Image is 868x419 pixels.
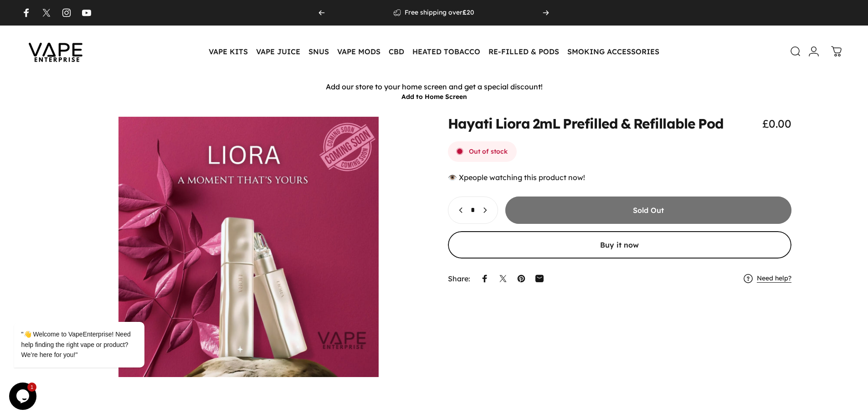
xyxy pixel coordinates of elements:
[252,42,304,61] summary: VAPE JUICE
[9,383,38,410] iframe: chat widget
[563,42,663,61] summary: SMOKING ACCESSORIES
[385,42,408,61] summary: CBD
[15,30,97,73] img: Vape Enterprise
[698,117,724,130] animate-element: Pod
[205,42,252,61] summary: VAPE KITS
[77,117,421,378] media-gallery: Gallery Viewer
[448,231,792,259] button: Buy it now
[405,9,474,17] p: Free shipping over 20
[333,42,385,61] summary: VAPE MODS
[827,41,847,62] a: 0 items
[621,117,631,130] animate-element: &
[304,42,333,61] summary: SNUS
[757,274,791,283] a: Need help?
[563,117,618,130] animate-element: Prefilled
[401,93,467,101] button: Add to Home Screen
[462,8,467,16] strong: £
[9,270,173,378] iframe: chat widget
[77,117,421,378] button: Open media 1 in modal
[495,117,530,130] animate-element: Liora
[408,42,484,61] summary: HEATED TOBACCO
[484,42,563,61] summary: RE-FILLED & PODS
[205,42,663,61] nav: Primary
[448,197,469,223] button: Decrease quantity for Hayati Liora 2mL Prefilled &amp; Refillable Pod
[505,197,792,224] button: Sold Out
[2,82,866,92] p: Add our store to your home screen and get a special discount!
[469,148,508,156] span: Out of stock
[533,117,560,130] animate-element: 2mL
[448,173,792,182] div: 👁️ people watching this product now!
[448,275,470,282] p: Share:
[762,117,791,130] span: £0.00
[448,117,493,130] animate-element: Hayati
[477,197,498,223] button: Increase quantity for Hayati Liora 2mL Prefilled &amp; Refillable Pod
[633,117,695,130] animate-element: Refillable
